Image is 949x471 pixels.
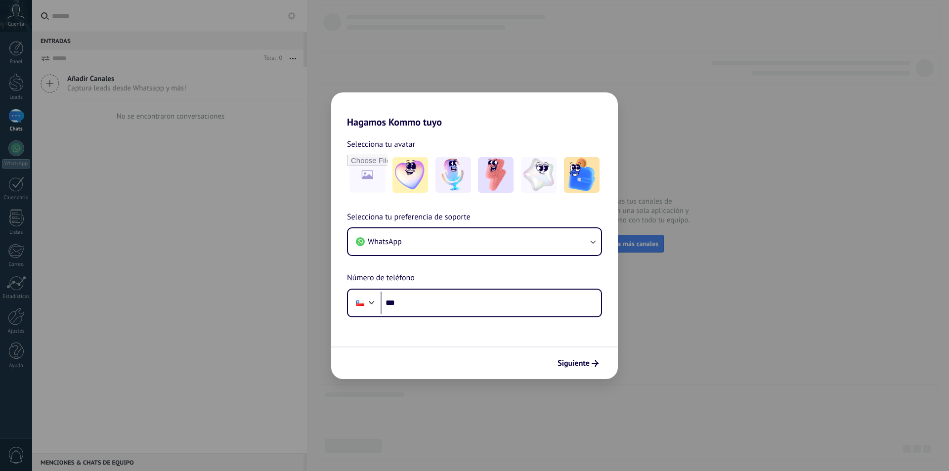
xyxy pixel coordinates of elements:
span: Selecciona tu preferencia de soporte [347,211,471,224]
img: -5.jpeg [564,157,600,193]
button: WhatsApp [348,228,601,255]
button: Siguiente [553,355,603,372]
span: WhatsApp [368,237,402,247]
img: -1.jpeg [392,157,428,193]
span: Selecciona tu avatar [347,138,415,151]
span: Número de teléfono [347,272,415,285]
h2: Hagamos Kommo tuyo [331,92,618,128]
img: -2.jpeg [435,157,471,193]
div: Chile: + 56 [351,293,370,313]
span: Siguiente [558,360,590,367]
img: -4.jpeg [521,157,557,193]
img: -3.jpeg [478,157,514,193]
